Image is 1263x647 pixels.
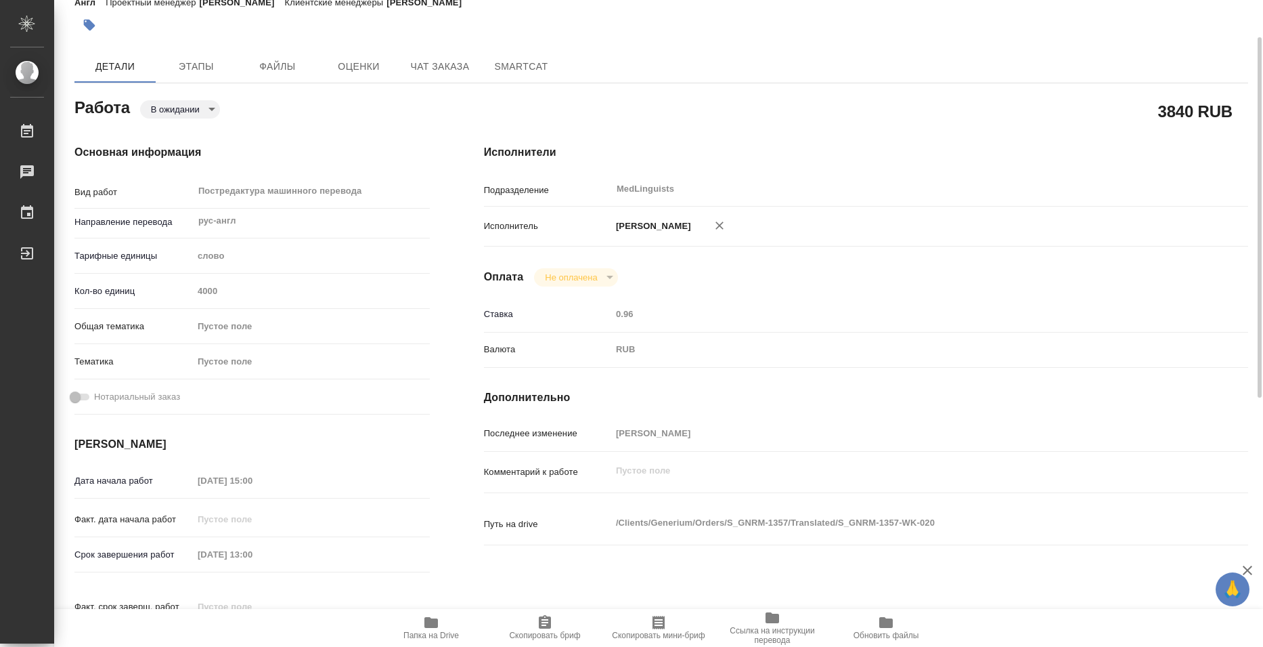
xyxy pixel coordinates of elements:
[147,104,204,115] button: В ожидании
[193,315,430,338] div: Пустое поле
[534,268,617,287] div: В ожидании
[74,355,193,369] p: Тематика
[164,58,229,75] span: Этапы
[140,100,220,119] div: В ожидании
[74,436,430,453] h4: [PERSON_NAME]
[489,58,554,75] span: SmartCat
[829,609,943,647] button: Обновить файлы
[74,94,130,119] h2: Работа
[854,631,919,640] span: Обновить файлы
[193,597,311,617] input: Пустое поле
[509,631,580,640] span: Скопировать бриф
[724,626,821,645] span: Ссылка на инструкции перевода
[74,548,193,562] p: Срок завершения работ
[484,269,524,285] h4: Оплата
[484,390,1248,406] h4: Дополнительно
[74,474,193,488] p: Дата начала работ
[245,58,310,75] span: Файлы
[484,427,611,440] p: Последнее изменение
[193,245,430,268] div: слово
[198,320,414,333] div: Пустое поле
[193,545,311,564] input: Пустое поле
[326,58,391,75] span: Оценки
[602,609,715,647] button: Скопировать мини-бриф
[74,249,193,263] p: Тарифные единицы
[484,343,611,356] p: Валюта
[484,308,611,321] p: Ставка
[74,10,104,40] button: Добавить тэг
[74,144,430,161] h4: Основная информация
[94,390,180,404] span: Нотариальный заказ
[374,609,488,647] button: Папка на Drive
[74,186,193,199] p: Вид работ
[407,58,472,75] span: Чат заказа
[484,184,611,197] p: Подразделение
[611,304,1184,324] input: Пустое поле
[193,471,311,491] input: Пустое поле
[74,513,193,526] p: Факт. дата начала работ
[74,285,193,298] p: Кол-во единиц
[541,272,601,283] button: Не оплачена
[198,355,414,369] div: Пустое поле
[611,512,1184,535] textarea: /Clients/Generium/Orders/S_GNRM-1357/Translated/S_GNRM-1357-WK-020
[484,144,1248,161] h4: Исполнители
[705,211,734,241] button: Удалить исполнителя
[1216,572,1249,606] button: 🙏
[193,350,430,373] div: Пустое поле
[74,320,193,333] p: Общая тематика
[1221,575,1244,604] span: 🙏
[403,631,459,640] span: Папка на Drive
[484,220,611,233] p: Исполнитель
[611,423,1184,443] input: Пустое поле
[484,518,611,531] p: Путь на drive
[611,220,691,233] p: [PERSON_NAME]
[193,281,430,301] input: Пустое поле
[83,58,148,75] span: Детали
[611,338,1184,361] div: RUB
[193,509,311,529] input: Пустое поле
[715,609,829,647] button: Ссылка на инструкции перевода
[612,631,705,640] span: Скопировать мини-бриф
[488,609,602,647] button: Скопировать бриф
[484,465,611,479] p: Комментарий к работе
[74,600,193,614] p: Факт. срок заверш. работ
[1158,100,1233,123] h2: 3840 RUB
[74,215,193,229] p: Направление перевода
